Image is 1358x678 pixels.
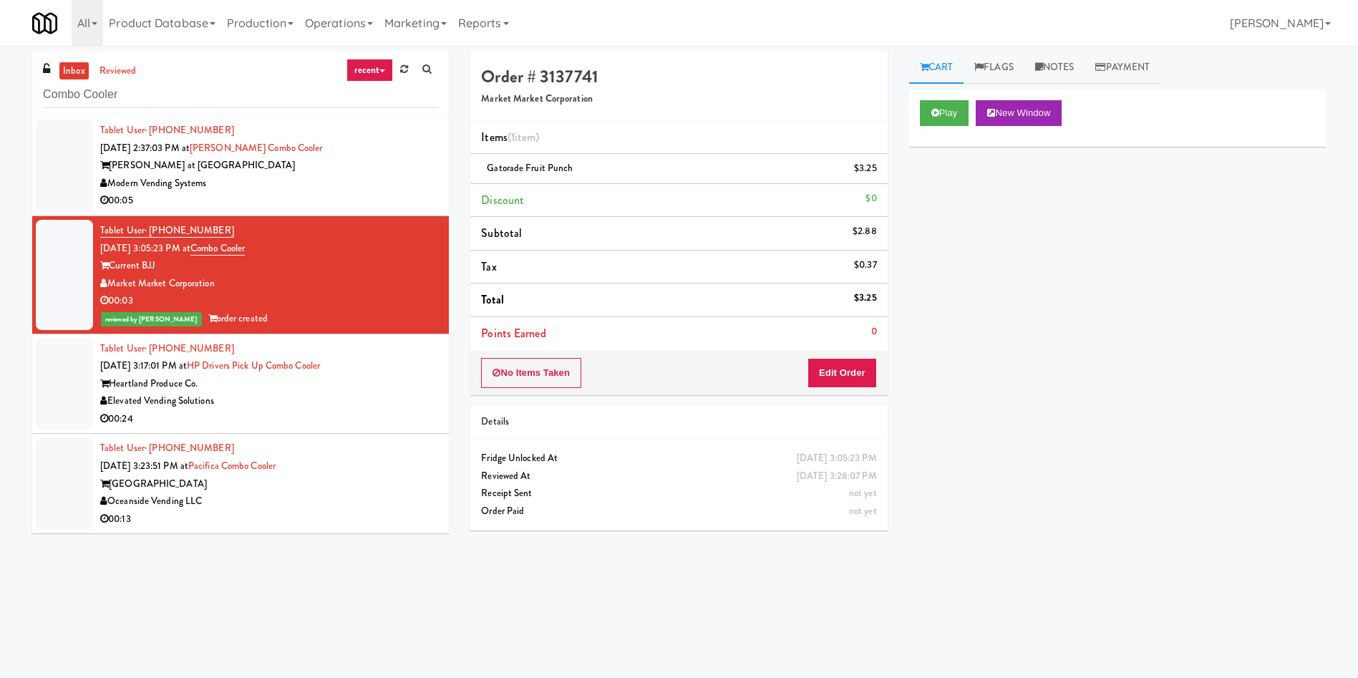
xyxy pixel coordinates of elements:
span: Total [481,291,504,308]
ng-pluralize: item [515,129,535,145]
span: Items [481,129,539,145]
span: [DATE] 3:05:23 PM at [100,241,190,255]
span: not yet [849,504,877,518]
h4: Order # 3137741 [481,67,876,86]
button: Play [920,100,969,126]
a: Combo Cooler [190,241,245,256]
div: Fridge Unlocked At [481,450,876,468]
a: Pacifica Combo Cooler [188,459,276,473]
a: Tablet User· [PHONE_NUMBER] [100,123,234,137]
span: · [PHONE_NUMBER] [145,223,234,237]
li: Tablet User· [PHONE_NUMBER][DATE] 3:17:01 PM atHP Drivers Pick Up Combo CoolerHeartland Produce C... [32,334,449,435]
span: Points Earned [481,325,545,342]
a: reviewed [96,62,140,80]
span: · [PHONE_NUMBER] [145,441,234,455]
div: Elevated Vending Solutions [100,392,438,410]
input: Search vision orders [43,82,438,108]
a: [PERSON_NAME] Combo Cooler [190,141,323,155]
span: [DATE] 3:17:01 PM at [100,359,187,372]
a: HP Drivers Pick Up Combo Cooler [187,359,320,372]
a: Cart [909,52,964,84]
a: Tablet User· [PHONE_NUMBER] [100,342,234,355]
span: Subtotal [481,225,522,241]
div: 0 [871,323,877,341]
div: $3.25 [854,160,877,178]
div: [GEOGRAPHIC_DATA] [100,475,438,493]
h5: Market Market Corporation [481,94,876,105]
span: [DATE] 3:23:51 PM at [100,459,188,473]
div: 00:05 [100,192,438,210]
button: Edit Order [807,358,877,388]
div: Market Market Corporation [100,275,438,293]
div: $0 [865,190,876,208]
button: New Window [976,100,1062,126]
span: Gatorade Fruit Punch [487,161,573,175]
span: [DATE] 2:37:03 PM at [100,141,190,155]
span: Discount [481,192,524,208]
a: Payment [1085,52,1160,84]
a: Tablet User· [PHONE_NUMBER] [100,223,234,238]
a: Flags [964,52,1024,84]
span: not yet [849,486,877,500]
span: (1 ) [508,129,540,145]
span: order created [208,311,268,325]
div: 00:03 [100,292,438,310]
div: Order Paid [481,503,876,520]
div: Modern Vending Systems [100,175,438,193]
li: Tablet User· [PHONE_NUMBER][DATE] 3:05:23 PM atCombo CoolerCurrent BJJMarket Market Corporation00... [32,216,449,334]
a: recent [346,59,394,82]
div: Details [481,413,876,431]
button: No Items Taken [481,358,581,388]
div: Heartland Produce Co. [100,375,438,393]
div: Reviewed At [481,468,876,485]
img: Micromart [32,11,57,36]
div: $2.88 [853,223,877,241]
span: Tax [481,258,496,275]
div: [PERSON_NAME] at [GEOGRAPHIC_DATA] [100,157,438,175]
li: Tablet User· [PHONE_NUMBER][DATE] 3:23:51 PM atPacifica Combo Cooler[GEOGRAPHIC_DATA]Oceanside Ve... [32,434,449,533]
div: $3.25 [854,289,877,307]
div: Current BJJ [100,257,438,275]
a: inbox [59,62,89,80]
span: reviewed by [PERSON_NAME] [101,312,202,326]
span: · [PHONE_NUMBER] [145,123,234,137]
div: 00:24 [100,410,438,428]
div: 00:13 [100,510,438,528]
span: · [PHONE_NUMBER] [145,342,234,355]
li: Tablet User· [PHONE_NUMBER][DATE] 2:37:03 PM at[PERSON_NAME] Combo Cooler[PERSON_NAME] at [GEOGRA... [32,116,449,216]
div: [DATE] 3:05:23 PM [797,450,877,468]
a: Tablet User· [PHONE_NUMBER] [100,441,234,455]
div: Oceanside Vending LLC [100,493,438,510]
div: $0.37 [854,256,877,274]
div: Receipt Sent [481,485,876,503]
div: [DATE] 3:28:07 PM [797,468,877,485]
a: Notes [1024,52,1085,84]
